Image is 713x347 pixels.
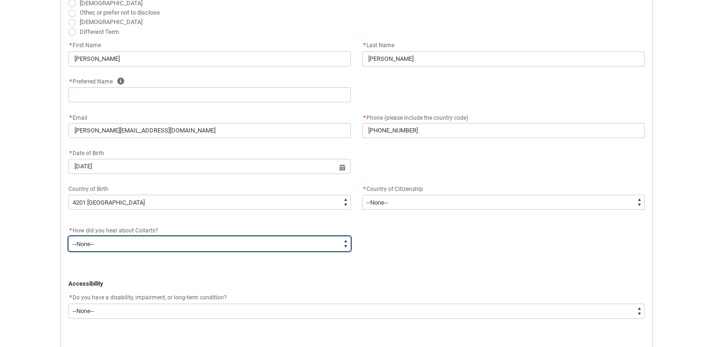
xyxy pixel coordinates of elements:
[69,115,72,121] abbr: required
[363,115,365,121] abbr: required
[73,227,158,234] span: How did you hear about Collarts?
[68,123,351,138] input: you@example.com
[80,28,119,35] span: Different Term
[363,186,365,192] abbr: required
[68,150,104,157] span: Date of Birth
[69,227,72,234] abbr: required
[69,150,72,157] abbr: required
[362,42,394,49] span: Last Name
[69,294,72,301] abbr: required
[80,18,142,25] span: [DEMOGRAPHIC_DATA]
[363,42,365,49] abbr: required
[73,294,227,301] span: Do you have a disability, impairment, or long-term condition?
[68,42,101,49] span: First Name
[68,280,103,287] strong: Accessibility
[69,78,72,85] abbr: required
[362,123,645,138] input: +61 400 000 000
[68,112,91,122] label: Email
[68,186,108,192] span: Country of Birth
[366,186,423,192] span: Country of Citizenship
[68,78,113,85] span: Preferred Name
[80,9,160,16] span: Other, or prefer not to disclose
[362,112,472,122] label: Phone (please include the country code)
[69,42,72,49] abbr: required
